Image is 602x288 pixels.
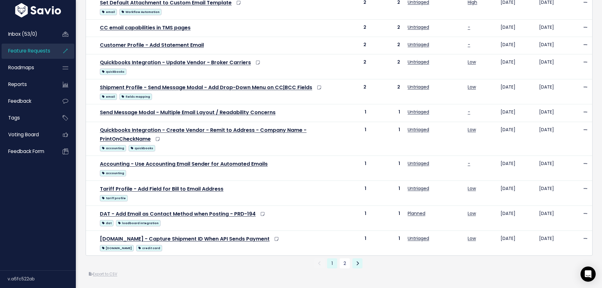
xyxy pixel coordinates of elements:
[14,3,63,17] img: logo-white.9d6f32f41409.svg
[468,126,476,133] a: Low
[468,235,476,242] a: Low
[2,44,52,58] a: Feature Requests
[8,31,37,37] span: Inbox (53/0)
[2,77,52,92] a: Reports
[468,24,470,30] a: -
[370,79,404,104] td: 2
[136,245,162,251] span: credit card
[2,27,52,41] a: Inbox (53/0)
[100,94,117,100] span: email
[100,126,307,143] a: Quickbooks Integration - Create Vendor - Remit to Address - Company Name - PrintOnCheckName
[370,122,404,156] td: 1
[370,54,404,79] td: 2
[497,54,535,79] td: [DATE]
[535,20,579,37] td: [DATE]
[119,94,152,100] span: fields mapping
[370,37,404,54] td: 2
[370,156,404,181] td: 1
[332,206,370,231] td: 1
[2,111,52,125] a: Tags
[327,258,337,268] span: 1
[116,220,161,226] span: loadboard integration
[497,104,535,122] td: [DATE]
[535,37,579,54] td: [DATE]
[8,64,34,71] span: Roadmaps
[100,41,204,49] a: Customer Profile - Add Statement Email
[100,59,251,66] a: Quickbooks Integration - Update Vendor - Broker Carriers
[100,8,117,15] a: email
[535,104,579,122] td: [DATE]
[408,126,429,133] a: Untriaged
[100,195,128,201] span: tariff profile
[100,194,128,202] a: tariff profile
[100,210,256,218] a: DAT - Add Email as Contact Method when Posting - PRD-194
[332,231,370,255] td: 1
[100,109,276,116] a: Send Message Modal - Multiple Email Layout / Readability Concerns
[8,271,76,287] div: v.a6fc522ab
[370,181,404,206] td: 1
[100,144,126,152] a: accounting
[408,235,429,242] a: Untriaged
[100,92,117,100] a: email
[497,79,535,104] td: [DATE]
[2,127,52,142] a: Voting Board
[119,8,161,15] a: Workflow Automation
[100,69,126,75] span: quickbooks
[408,160,429,167] a: Untriaged
[100,219,113,227] a: dat
[2,94,52,108] a: Feedback
[497,156,535,181] td: [DATE]
[370,104,404,122] td: 1
[119,92,152,100] a: fields mapping
[100,67,126,75] a: quickbooks
[468,185,476,192] a: Low
[136,244,162,252] a: credit card
[100,160,268,168] a: Accounting - Use Accounting Email Sender for Automated Emails
[332,37,370,54] td: 2
[535,231,579,255] td: [DATE]
[2,60,52,75] a: Roadmaps
[468,160,470,167] a: -
[129,145,155,151] span: quickbooks
[332,122,370,156] td: 1
[100,170,126,176] span: accounting
[100,245,134,251] span: [DOMAIN_NAME]
[497,206,535,231] td: [DATE]
[100,145,126,151] span: accounting
[100,84,312,91] a: Shipment Profile - Send Message Modal - Add Drop-Down Menu on CC|BCC Fields
[8,114,20,121] span: Tags
[332,20,370,37] td: 2
[497,37,535,54] td: [DATE]
[535,54,579,79] td: [DATE]
[370,20,404,37] td: 2
[8,131,39,138] span: Voting Board
[468,109,470,115] a: -
[535,79,579,104] td: [DATE]
[100,244,134,252] a: [DOMAIN_NAME]
[408,210,425,217] a: Planned
[408,109,429,115] a: Untriaged
[89,272,117,277] a: Export to CSV
[332,156,370,181] td: 1
[8,47,50,54] span: Feature Requests
[535,181,579,206] td: [DATE]
[116,219,161,227] a: loadboard integration
[497,181,535,206] td: [DATE]
[408,185,429,192] a: Untriaged
[535,206,579,231] td: [DATE]
[497,231,535,255] td: [DATE]
[8,148,44,155] span: Feedback form
[2,144,52,159] a: Feedback form
[535,156,579,181] td: [DATE]
[370,231,404,255] td: 1
[100,169,126,177] a: accounting
[332,79,370,104] td: 2
[100,24,191,31] a: CC email capabilities in TMS pages
[370,206,404,231] td: 1
[100,220,113,226] span: dat
[581,267,596,282] div: Open Intercom Messenger
[497,20,535,37] td: [DATE]
[8,98,31,104] span: Feedback
[535,122,579,156] td: [DATE]
[8,81,27,88] span: Reports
